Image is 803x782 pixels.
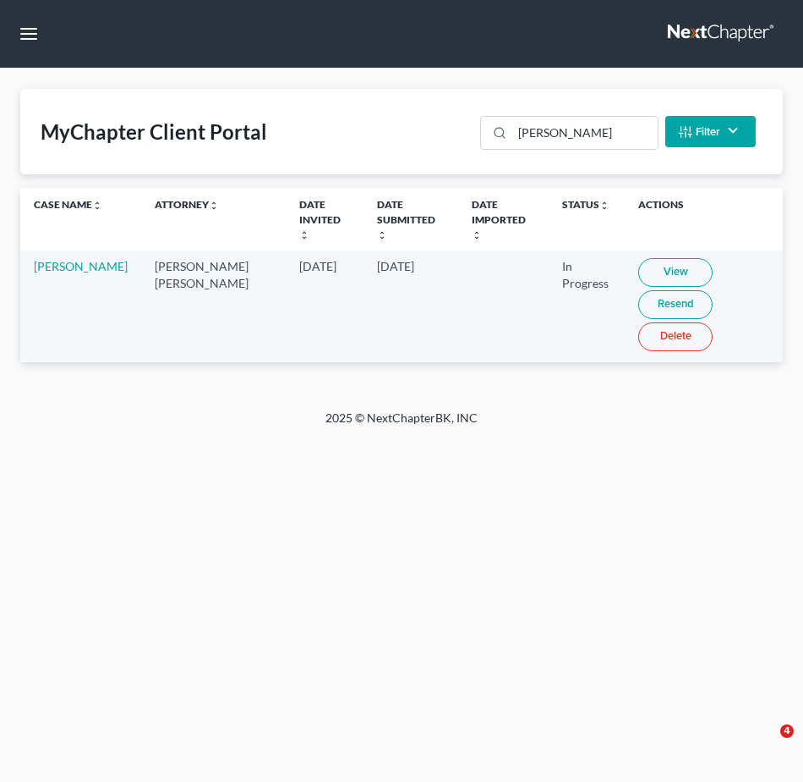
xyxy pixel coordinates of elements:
[638,258,713,287] a: View
[638,322,713,351] a: Delete
[299,198,341,240] a: Date Invitedunfold_more
[377,198,435,240] a: Date Submittedunfold_more
[34,198,102,211] a: Case Nameunfold_more
[141,251,286,361] td: [PERSON_NAME] [PERSON_NAME]
[599,201,609,211] i: unfold_more
[299,230,309,240] i: unfold_more
[97,410,706,440] div: 2025 © NextChapterBK, INC
[562,198,609,211] a: Statusunfold_more
[377,230,387,240] i: unfold_more
[34,259,128,273] a: [PERSON_NAME]
[625,188,783,251] th: Actions
[377,259,414,273] span: [DATE]
[780,724,794,738] span: 4
[472,198,526,240] a: Date Importedunfold_more
[472,230,482,240] i: unfold_more
[209,201,219,211] i: unfold_more
[549,251,625,361] td: In Progress
[638,290,713,319] a: Resend
[512,117,657,149] input: Search...
[155,198,219,211] a: Attorneyunfold_more
[41,118,267,146] div: MyChapter Client Portal
[746,724,786,765] iframe: Intercom live chat
[92,201,102,211] i: unfold_more
[665,116,756,147] button: Filter
[299,259,336,273] span: [DATE]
